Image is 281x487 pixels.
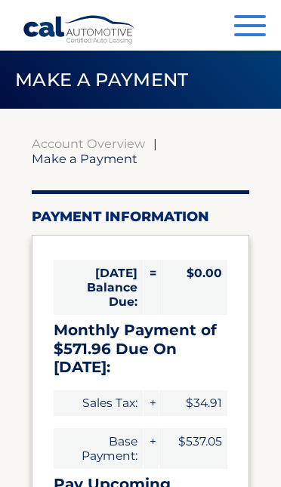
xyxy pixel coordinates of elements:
button: Menu [234,15,266,40]
span: + [144,390,159,417]
h2: Payment Information [32,208,250,225]
span: Make a Payment [32,151,137,166]
span: | [153,136,157,151]
span: Make a Payment [15,69,188,91]
span: $0.00 [159,260,227,315]
span: = [144,260,159,315]
span: Base Payment: [54,428,144,469]
a: Cal Automotive [23,15,136,53]
h3: Monthly Payment of $571.96 Due On [DATE]: [54,321,228,377]
span: Sales Tax: [54,390,144,417]
span: $34.91 [159,390,227,417]
span: [DATE] Balance Due: [54,260,144,315]
span: + [144,428,159,469]
span: $537.05 [159,428,227,469]
a: Account Overview [32,136,145,151]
